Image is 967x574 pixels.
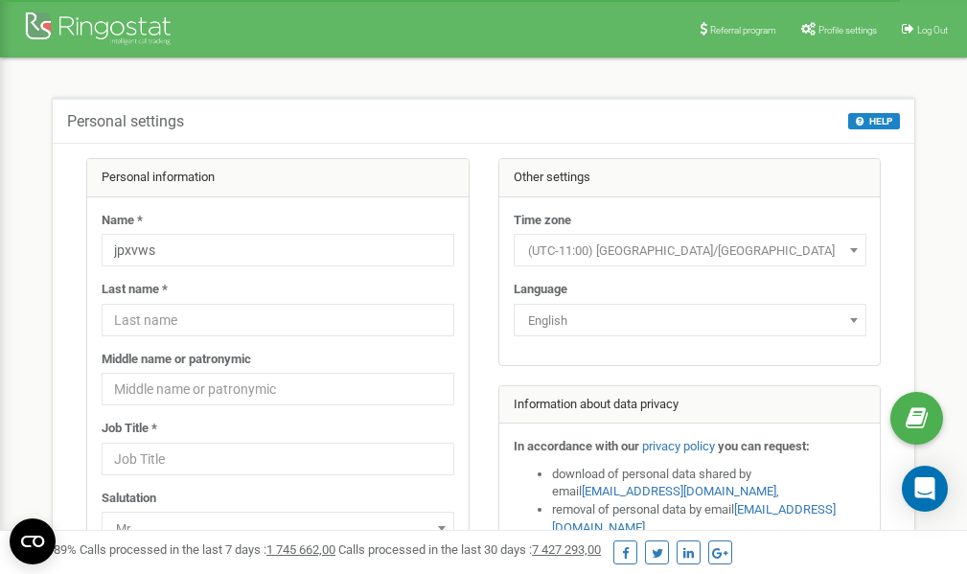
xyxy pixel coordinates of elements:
[102,281,168,299] label: Last name *
[338,542,601,557] span: Calls processed in the last 30 days :
[102,512,454,544] span: Mr.
[108,516,448,542] span: Mr.
[102,420,157,438] label: Job Title *
[718,439,810,453] strong: you can request:
[710,25,776,35] span: Referral program
[514,304,866,336] span: English
[102,351,251,369] label: Middle name or patronymic
[87,159,469,197] div: Personal information
[514,212,571,230] label: Time zone
[102,490,156,508] label: Salutation
[520,238,860,264] span: (UTC-11:00) Pacific/Midway
[499,159,881,197] div: Other settings
[10,518,56,564] button: Open CMP widget
[552,466,866,501] li: download of personal data shared by email ,
[102,443,454,475] input: Job Title
[520,308,860,334] span: English
[532,542,601,557] u: 7 427 293,00
[499,386,881,425] div: Information about data privacy
[514,281,567,299] label: Language
[80,542,335,557] span: Calls processed in the last 7 days :
[917,25,948,35] span: Log Out
[67,113,184,130] h5: Personal settings
[848,113,900,129] button: HELP
[514,439,639,453] strong: In accordance with our
[818,25,877,35] span: Profile settings
[552,501,866,537] li: removal of personal data by email ,
[102,304,454,336] input: Last name
[642,439,715,453] a: privacy policy
[514,234,866,266] span: (UTC-11:00) Pacific/Midway
[902,466,948,512] div: Open Intercom Messenger
[266,542,335,557] u: 1 745 662,00
[102,212,143,230] label: Name *
[102,234,454,266] input: Name
[582,484,776,498] a: [EMAIL_ADDRESS][DOMAIN_NAME]
[102,373,454,405] input: Middle name or patronymic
